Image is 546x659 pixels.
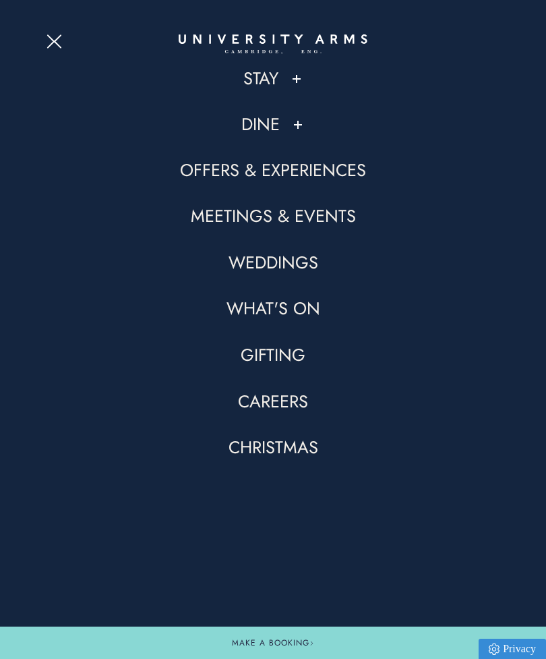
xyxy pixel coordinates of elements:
[232,637,314,649] span: Make a Booking
[291,118,305,132] button: Show/Hide Child Menu
[226,297,320,320] a: What's On
[309,641,314,646] img: Arrow icon
[241,113,280,136] a: Dine
[180,159,366,182] a: Offers & Experiences
[191,205,356,228] a: Meetings & Events
[229,436,318,459] a: Christmas
[229,252,318,275] a: Weddings
[179,34,367,55] a: Home
[241,344,305,367] a: Gifting
[46,34,66,45] button: Open Menu
[243,67,278,90] a: Stay
[489,643,499,655] img: Privacy
[290,72,303,86] button: Show/Hide Child Menu
[479,639,546,659] a: Privacy
[238,391,308,413] a: Careers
